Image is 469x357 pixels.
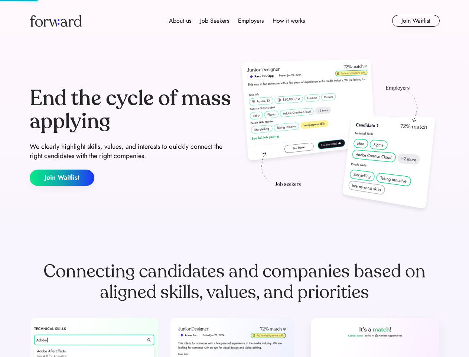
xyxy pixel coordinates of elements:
div: About us [169,16,191,25]
div: Employers [238,16,264,25]
img: hero-image.png [238,57,440,216]
div: Job Seekers [200,16,229,25]
button: Join Waitlist [30,170,94,186]
div: How it works [273,16,305,25]
div: End the cycle of mass applying [30,87,232,133]
div: Connecting candidates and companies based on aligned skills, values, and priorities [30,261,440,303]
img: Forward logo [30,15,82,27]
button: Join Waitlist [392,15,440,27]
div: We clearly highlight skills, values, and interests to quickly connect the right candidates with t... [30,142,232,161]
